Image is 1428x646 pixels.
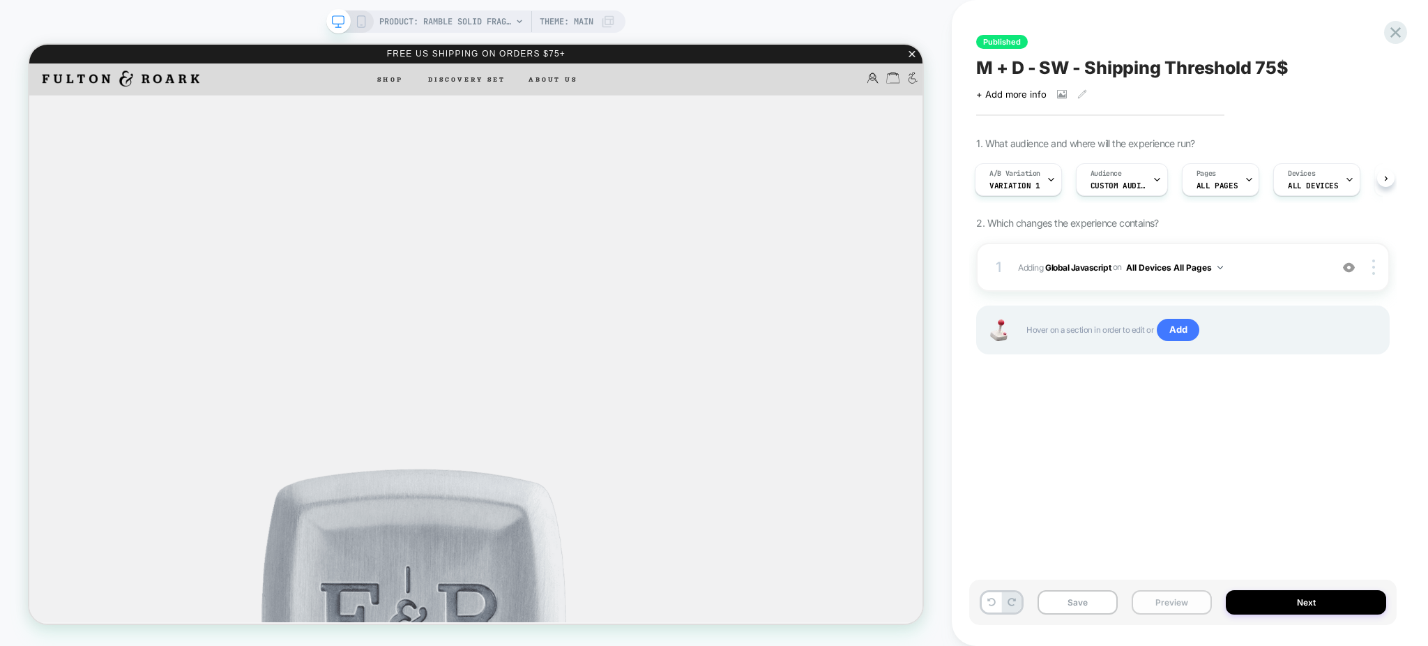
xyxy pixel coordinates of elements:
[1226,590,1386,615] button: Next
[989,169,1040,179] span: A/B Variation
[1026,319,1374,341] span: Hover on a section in order to edit or
[1113,260,1122,275] span: on
[1091,169,1122,179] span: Audience
[532,41,635,52] span: Discovery Set
[1197,181,1238,190] span: ALL PAGES
[666,40,731,53] a: About Us
[1197,169,1216,179] span: Pages
[976,89,1046,100] span: + Add more info
[1157,319,1199,341] span: Add
[1038,590,1118,615] button: Save
[976,35,1028,49] span: Published
[1132,590,1212,615] button: Preview
[1217,266,1223,269] img: down arrow
[976,137,1194,149] span: 1. What audience and where will the experience run?
[1169,45,1187,56] a: Accessibility Button
[1126,259,1223,276] button: All Devices All Pages
[1045,262,1111,272] b: Global Javascript
[976,57,1288,78] span: M + D - SW - Shipping Threshold 75$
[540,10,593,33] span: Theme: MAIN
[1343,262,1355,273] img: crossed eye
[379,10,512,33] span: PRODUCT: Ramble Solid Fragrance
[461,33,502,60] a: Shop
[989,181,1040,190] span: Variation 1
[1288,169,1315,179] span: Devices
[1018,259,1323,276] span: Adding
[17,35,227,56] img: Fulton & Roark
[1288,181,1338,190] span: ALL DEVICES
[985,320,1012,341] img: Joystick
[666,41,731,52] span: About Us
[1372,260,1375,275] img: close
[532,40,635,53] a: Discovery Set
[1143,45,1160,55] a: Cart
[1115,43,1134,54] a: Login
[464,41,499,52] span: Shop
[976,217,1158,229] span: 2. Which changes the experience contains?
[1091,181,1146,190] span: Custom Audience
[992,255,1005,280] div: 1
